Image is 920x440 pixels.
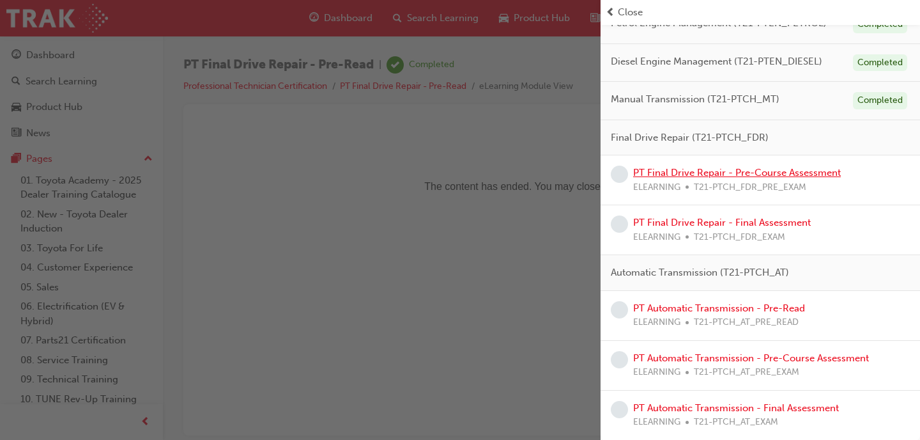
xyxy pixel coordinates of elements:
[694,315,799,330] span: T21-PTCH_AT_PRE_READ
[611,301,628,318] span: learningRecordVerb_NONE-icon
[611,351,628,368] span: learningRecordVerb_NONE-icon
[633,352,869,364] a: PT Automatic Transmission - Pre-Course Assessment
[633,180,680,195] span: ELEARNING
[611,401,628,418] span: learningRecordVerb_NONE-icon
[633,315,680,330] span: ELEARNING
[611,216,628,233] span: learningRecordVerb_NONE-icon
[694,230,785,245] span: T21-PTCH_FDR_EXAM
[606,5,615,20] span: prev-icon
[694,415,778,430] span: T21-PTCH_AT_EXAM
[694,180,806,195] span: T21-PTCH_FDR_PRE_EXAM
[853,54,907,72] div: Completed
[633,415,680,430] span: ELEARNING
[618,5,643,20] span: Close
[853,92,907,109] div: Completed
[633,402,839,414] a: PT Automatic Transmission - Final Assessment
[611,130,769,145] span: Final Drive Repair (T21-PTCH_FDR)
[633,365,680,380] span: ELEARNING
[633,230,680,245] span: ELEARNING
[611,265,789,280] span: Automatic Transmission (T21-PTCH_AT)
[5,10,691,68] p: The content has ended. You may close this window.
[611,92,779,107] span: Manual Transmission (T21-PTCH_MT)
[606,5,915,20] button: prev-iconClose
[611,166,628,183] span: learningRecordVerb_NONE-icon
[633,302,805,314] a: PT Automatic Transmission - Pre-Read
[633,167,841,178] a: PT Final Drive Repair - Pre-Course Assessment
[694,365,799,380] span: T21-PTCH_AT_PRE_EXAM
[611,54,822,69] span: Diesel Engine Management (T21-PTEN_DIESEL)
[633,217,811,228] a: PT Final Drive Repair - Final Assessment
